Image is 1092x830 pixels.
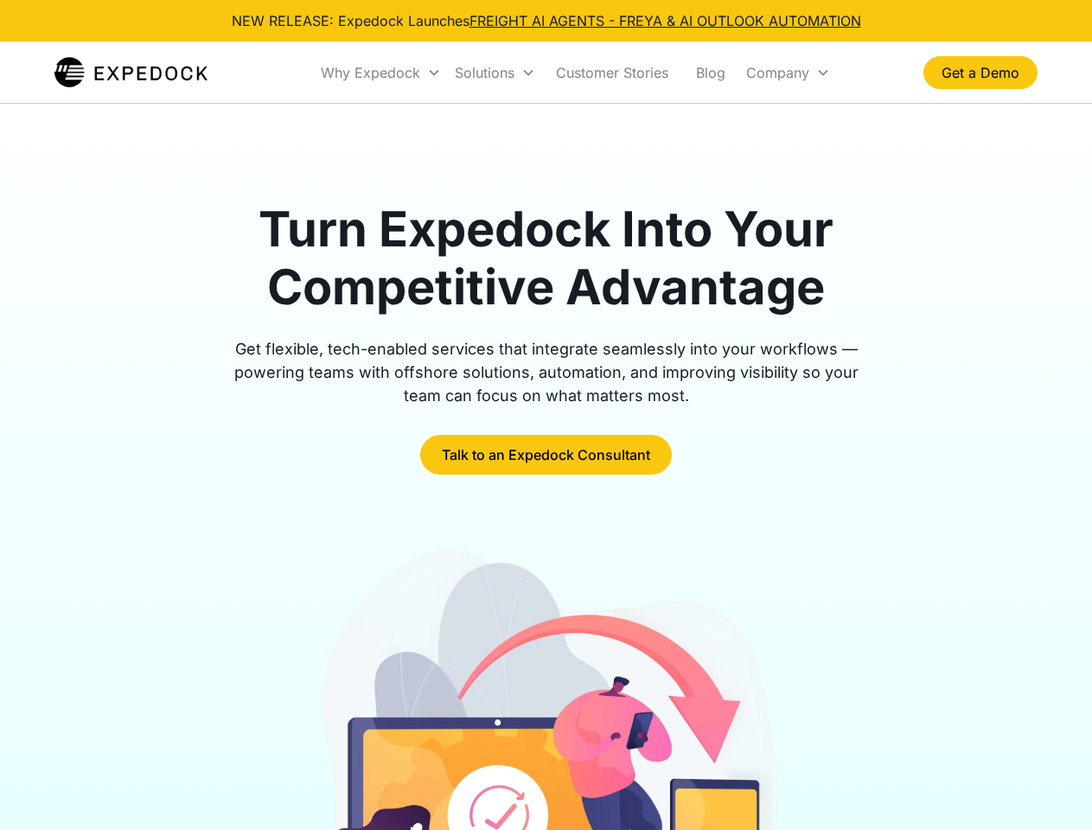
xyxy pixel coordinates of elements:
[54,55,208,90] img: Expedock Logo
[321,64,420,81] div: Why Expedock
[455,64,514,81] div: Solutions
[739,43,837,102] div: Company
[314,43,448,102] div: Why Expedock
[420,435,672,475] a: Talk to an Expedock Consultant
[923,56,1038,89] a: Get a Demo
[448,43,542,102] div: Solutions
[542,43,682,102] a: Customer Stories
[682,43,739,102] a: Blog
[214,337,878,407] div: Get flexible, tech-enabled services that integrate seamlessly into your workflows — powering team...
[54,55,208,90] a: home
[1006,747,1092,830] iframe: Chat Widget
[232,10,861,31] div: NEW RELEASE: Expedock Launches
[469,12,861,29] a: FREIGHT AI AGENTS - FREYA & AI OUTLOOK AUTOMATION
[214,201,878,316] h1: Turn Expedock Into Your Competitive Advantage
[746,64,809,81] div: Company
